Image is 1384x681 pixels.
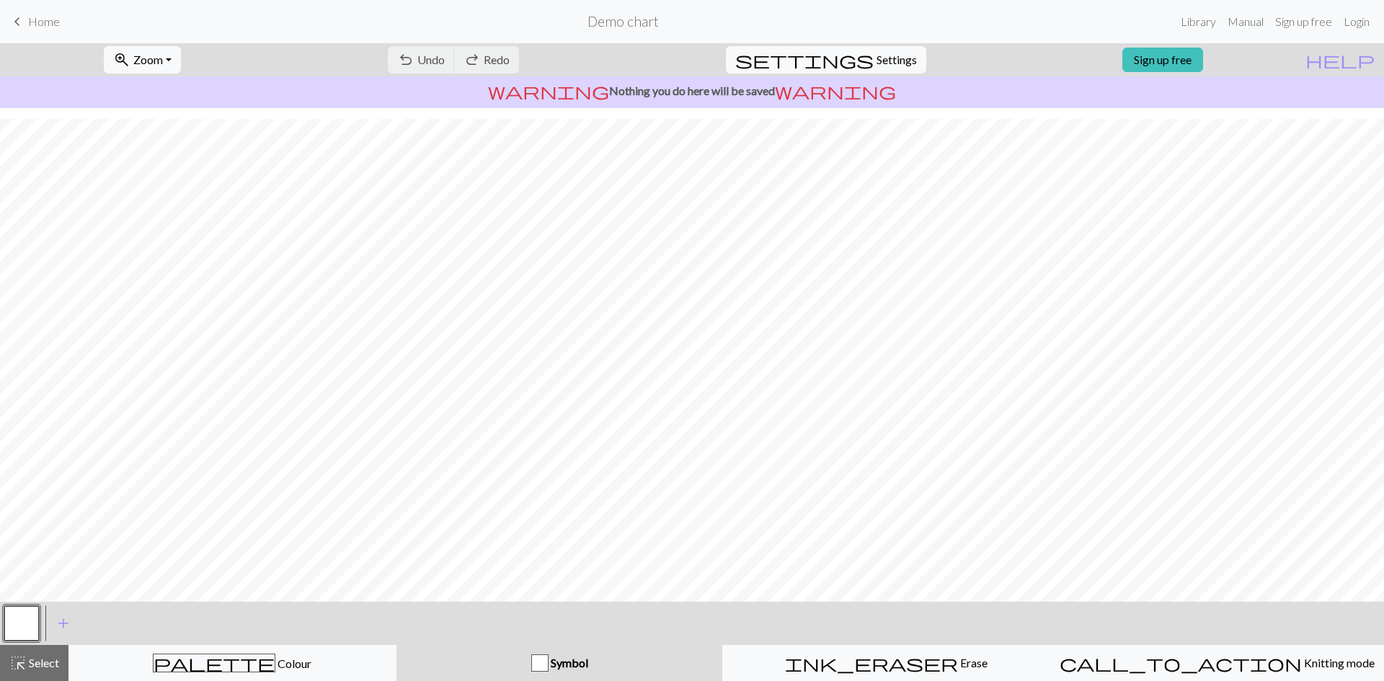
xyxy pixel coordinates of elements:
[9,9,60,34] a: Home
[1222,7,1269,36] a: Manual
[1269,7,1338,36] a: Sign up free
[1122,48,1203,72] a: Sign up free
[1175,7,1222,36] a: Library
[9,12,26,32] span: keyboard_arrow_left
[154,653,275,673] span: palette
[27,656,59,669] span: Select
[28,14,60,28] span: Home
[55,613,72,633] span: add
[396,645,723,681] button: Symbol
[587,13,659,30] h2: Demo chart
[877,51,917,68] span: Settings
[113,50,130,70] span: zoom_in
[726,46,926,74] button: SettingsSettings
[104,46,181,74] button: Zoom
[958,656,988,669] span: Erase
[488,81,609,101] span: warning
[68,645,396,681] button: Colour
[133,53,163,66] span: Zoom
[785,653,958,673] span: ink_eraser
[735,50,874,70] span: settings
[775,81,896,101] span: warning
[549,656,588,669] span: Symbol
[1305,50,1375,70] span: help
[6,82,1378,99] p: Nothing you do here will be saved
[1302,656,1375,669] span: Knitting mode
[1060,653,1302,673] span: call_to_action
[1338,7,1375,36] a: Login
[275,656,311,670] span: Colour
[722,645,1050,681] button: Erase
[735,51,874,68] i: Settings
[1050,645,1384,681] button: Knitting mode
[9,653,27,673] span: highlight_alt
